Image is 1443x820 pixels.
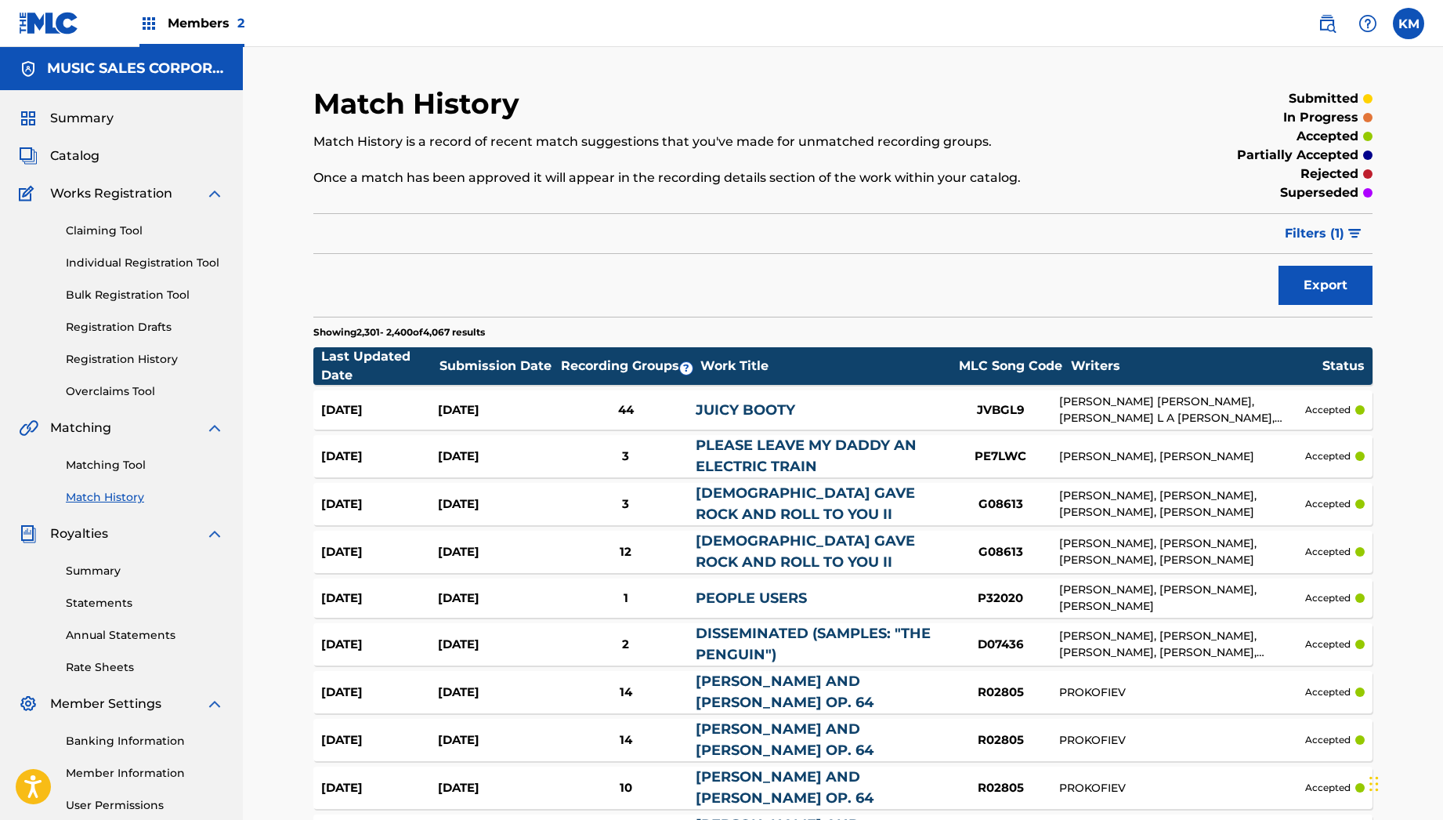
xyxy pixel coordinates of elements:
a: Rate Sheets [66,659,224,676]
div: [DATE] [321,590,438,608]
img: Accounts [19,60,38,78]
div: R02805 [942,779,1059,797]
div: [DATE] [438,684,555,702]
a: Bulk Registration Tool [66,287,224,303]
span: Summary [50,109,114,128]
h2: Match History [313,86,527,122]
p: accepted [1305,403,1351,417]
img: expand [205,419,224,437]
div: 3 [555,448,696,466]
p: submitted [1289,89,1358,108]
a: SummarySummary [19,109,114,128]
img: expand [205,695,224,713]
a: [PERSON_NAME] AND [PERSON_NAME] OP. 64 [696,720,873,759]
div: [DATE] [321,448,438,466]
p: accepted [1305,497,1351,511]
a: [PERSON_NAME] AND [PERSON_NAME] OP. 64 [696,673,873,711]
p: accepted [1305,637,1351,651]
div: [DATE] [321,684,438,702]
button: Filters (1) [1275,214,1372,253]
p: Once a match has been approved it will appear in the recording details section of the work within... [313,169,1129,187]
div: [DATE] [438,543,555,561]
img: filter [1348,229,1362,238]
p: superseded [1280,183,1358,202]
iframe: Resource Center [1399,554,1443,680]
div: 1 [555,590,696,608]
a: Individual Registration Tool [66,255,224,271]
div: [DATE] [438,448,555,466]
img: Top Rightsholders [139,14,158,33]
a: User Permissions [66,797,224,814]
div: [DATE] [438,636,555,654]
a: Matching Tool [66,457,224,473]
div: P32020 [942,590,1059,608]
img: help [1358,14,1377,33]
div: Help [1352,8,1383,39]
div: Submission Date [439,357,557,376]
img: Catalog [19,147,38,165]
div: [DATE] [438,495,555,513]
div: [PERSON_NAME], [PERSON_NAME], [PERSON_NAME], [PERSON_NAME] [1059,535,1305,568]
div: User Menu [1393,8,1424,39]
p: accepted [1305,449,1351,463]
img: Royalties [19,524,38,543]
div: JVBGL9 [942,401,1059,419]
div: [DATE] [321,495,438,513]
h5: MUSIC SALES CORPORATION [47,60,224,78]
p: accepted [1305,781,1351,795]
div: [DATE] [438,590,555,608]
span: 2 [237,16,244,31]
img: Summary [19,109,38,128]
div: [DATE] [321,636,438,654]
p: accepted [1305,733,1351,747]
div: PROKOFIEV [1059,780,1305,796]
div: [PERSON_NAME] [PERSON_NAME], [PERSON_NAME] L A [PERSON_NAME], [PERSON_NAME], [PERSON_NAME], [PERS... [1059,394,1305,426]
span: Member Settings [50,695,161,713]
img: Matching [19,419,38,437]
img: MLC Logo [19,12,79,34]
div: Drag [1369,760,1379,807]
div: Work Title [700,357,951,376]
div: D07436 [942,636,1059,654]
a: Claiming Tool [66,223,224,239]
div: [DATE] [438,779,555,797]
p: accepted [1305,591,1351,605]
div: R02805 [942,731,1059,749]
a: Annual Statements [66,627,224,644]
div: PROKOFIEV [1059,732,1305,749]
a: [PERSON_NAME] AND [PERSON_NAME] OP. 64 [696,768,873,807]
a: DISSEMINATED (SAMPLES: "THE PENGUIN") [696,625,931,663]
div: Writers [1071,357,1322,376]
div: MLC Song Code [952,357,1069,376]
div: G08613 [942,543,1059,561]
div: G08613 [942,495,1059,513]
div: Chat Widget [1365,745,1443,820]
a: Member Information [66,765,224,782]
div: [DATE] [438,731,555,749]
p: rejected [1300,165,1358,183]
div: [PERSON_NAME], [PERSON_NAME] [1059,448,1305,465]
a: [DEMOGRAPHIC_DATA] GAVE ROCK AND ROLL TO YOU II [696,532,915,571]
img: search [1318,14,1336,33]
p: Match History is a record of recent match suggestions that you've made for unmatched recording gr... [313,132,1129,151]
div: Status [1322,357,1365,376]
a: Match History [66,489,224,506]
span: Works Registration [50,184,172,203]
div: [DATE] [321,779,438,797]
a: PEOPLE USERS [696,590,807,607]
img: expand [205,524,224,543]
p: Showing 2,301 - 2,400 of 4,067 results [313,325,485,339]
div: [PERSON_NAME], [PERSON_NAME], [PERSON_NAME] [1059,582,1305,615]
img: expand [205,184,224,203]
div: PE7LWC [942,448,1059,466]
span: Matching [50,419,111,437]
img: Works Registration [19,184,39,203]
div: 14 [555,684,696,702]
a: JUICY BOOTY [696,401,795,419]
p: in progress [1283,108,1358,127]
span: Royalties [50,524,108,543]
p: accepted [1297,127,1358,146]
div: [DATE] [321,543,438,561]
a: Summary [66,563,224,579]
div: Last Updated Date [321,347,439,385]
